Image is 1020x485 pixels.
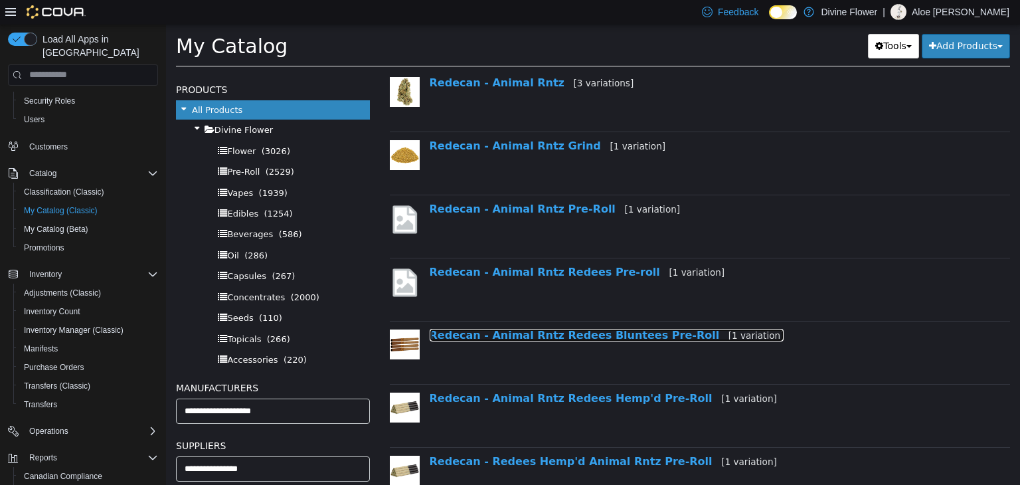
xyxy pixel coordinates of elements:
[29,452,57,463] span: Reports
[224,116,254,145] img: 150
[24,242,64,253] span: Promotions
[61,310,95,320] span: Topicals
[19,378,158,394] span: Transfers (Classic)
[24,138,158,155] span: Customers
[13,110,163,129] button: Users
[503,242,558,253] small: [1 variation]
[224,179,254,211] img: missing-image.png
[29,269,62,280] span: Inventory
[3,448,163,467] button: Reports
[224,242,254,274] img: missing-image.png
[407,53,467,64] small: [3 variations]
[24,165,62,181] button: Catalog
[29,426,68,436] span: Operations
[13,92,163,110] button: Security Roles
[118,330,141,340] span: (220)
[24,306,80,317] span: Inventory Count
[125,268,153,278] span: (2000)
[19,468,158,484] span: Canadian Compliance
[19,240,70,256] a: Promotions
[769,5,797,19] input: Dark Mode
[24,423,158,439] span: Operations
[264,52,468,64] a: Redecan - Animal Rntz[3 variations]
[13,302,163,321] button: Inventory Count
[224,52,254,82] img: 150
[13,339,163,358] button: Manifests
[19,285,106,301] a: Adjustments (Classic)
[24,139,73,155] a: Customers
[756,9,844,34] button: Add Products
[19,378,96,394] a: Transfers (Classic)
[24,205,98,216] span: My Catalog (Classic)
[19,304,158,320] span: Inventory Count
[29,168,56,179] span: Catalog
[26,80,76,90] span: All Products
[24,266,67,282] button: Inventory
[24,343,58,354] span: Manifests
[19,341,158,357] span: Manifests
[13,377,163,395] button: Transfers (Classic)
[61,184,92,194] span: Edibles
[93,288,116,298] span: (110)
[19,93,158,109] span: Security Roles
[769,19,770,20] span: Dark Mode
[13,183,163,201] button: Classification (Classic)
[19,285,158,301] span: Adjustments (Classic)
[10,355,204,371] h5: Manufacturers
[13,239,163,257] button: Promotions
[3,137,163,156] button: Customers
[19,322,129,338] a: Inventory Manager (Classic)
[458,179,514,190] small: [1 variation]
[24,423,74,439] button: Operations
[3,422,163,440] button: Operations
[891,4,906,20] div: Aloe Samuels
[264,431,611,443] a: Redecan - Redees Hemp'd Animal Rntz Pre-Roll[1 variation]
[19,322,158,338] span: Inventory Manager (Classic)
[19,203,103,219] a: My Catalog (Classic)
[24,381,90,391] span: Transfers (Classic)
[224,431,254,461] img: 150
[19,112,50,128] a: Users
[10,57,204,73] h5: Products
[13,395,163,414] button: Transfers
[61,330,112,340] span: Accessories
[24,288,101,298] span: Adjustments (Classic)
[61,205,107,215] span: Beverages
[821,4,877,20] p: Divine Flower
[106,246,129,256] span: (267)
[562,306,618,316] small: [1 variation]
[224,368,254,398] img: 150
[24,362,84,373] span: Purchase Orders
[19,184,158,200] span: Classification (Classic)
[93,163,122,173] span: (1939)
[19,203,158,219] span: My Catalog (Classic)
[27,5,86,19] img: Cova
[24,450,158,466] span: Reports
[37,33,158,59] span: Load All Apps in [GEOGRAPHIC_DATA]
[264,241,559,254] a: Redecan - Animal Rntz Redees Pre-roll[1 variation]
[264,115,500,128] a: Redecan - Animal Rntz Grind[1 variation]
[113,205,136,215] span: (586)
[3,164,163,183] button: Catalog
[19,359,90,375] a: Purchase Orders
[264,367,611,380] a: Redecan - Animal Rntz Redees Hemp'd Pre-Roll[1 variation]
[19,304,86,320] a: Inventory Count
[13,358,163,377] button: Purchase Orders
[24,187,104,197] span: Classification (Classic)
[3,265,163,284] button: Inventory
[19,93,80,109] a: Security Roles
[24,114,44,125] span: Users
[61,142,94,152] span: Pre-Roll
[19,359,158,375] span: Purchase Orders
[10,10,122,33] span: My Catalog
[19,468,108,484] a: Canadian Compliance
[555,369,611,379] small: [1 variation]
[555,432,611,442] small: [1 variation]
[24,165,158,181] span: Catalog
[96,122,124,132] span: (3026)
[718,5,758,19] span: Feedback
[24,266,158,282] span: Inventory
[29,142,68,152] span: Customers
[13,201,163,220] button: My Catalog (Classic)
[19,341,63,357] a: Manifests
